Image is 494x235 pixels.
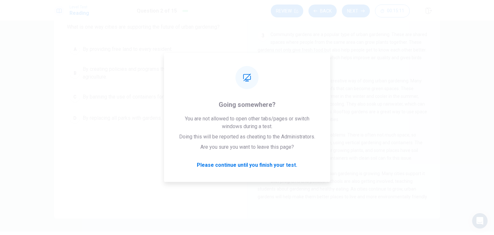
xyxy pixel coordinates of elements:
[70,68,80,78] div: B
[258,77,268,87] div: 4
[70,44,80,54] div: A
[271,5,303,17] button: Review
[472,213,488,229] div: Open Intercom Messenger
[83,45,172,53] span: By providing free land to every resident.
[67,23,234,31] span: What is one way cities are supporting the future of urban gardening?
[258,131,268,141] div: 5
[258,132,423,161] span: Urban gardening has some problems. There is often not much space, so gardeners need to be creativ...
[67,89,234,105] button: CBy banning the use of containers for gardening.
[258,170,268,180] div: 6
[83,93,188,101] span: By banning the use of containers for gardening.
[70,113,80,123] div: D
[387,8,404,14] span: 00:15:11
[83,114,162,122] span: By replacing all parks with gardens.
[308,5,337,17] button: Back
[67,41,234,57] button: ABy providing free land to every resident.
[69,5,89,9] span: Level Test
[375,5,410,17] button: 00:15:11
[258,171,428,199] span: Even with these problems, urban gardening is growing. Many cities support it with programs and po...
[69,9,89,17] h1: Reading
[137,7,177,15] h1: Question 2 of 15
[67,62,234,84] button: BBy creating policies and programs that encourage urban agriculture.
[83,65,231,81] span: By creating policies and programs that encourage urban agriculture.
[258,31,268,41] div: 3
[258,78,427,122] span: Rooftop gardens are another creative way of doing urban gardening. Many buildings in cities have ...
[70,92,80,102] div: C
[258,32,427,68] span: Community gardens are a popular type of urban gardening. These are shared spaces where people fro...
[67,110,234,126] button: DBy replacing all parks with gardens.
[342,5,370,17] button: Next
